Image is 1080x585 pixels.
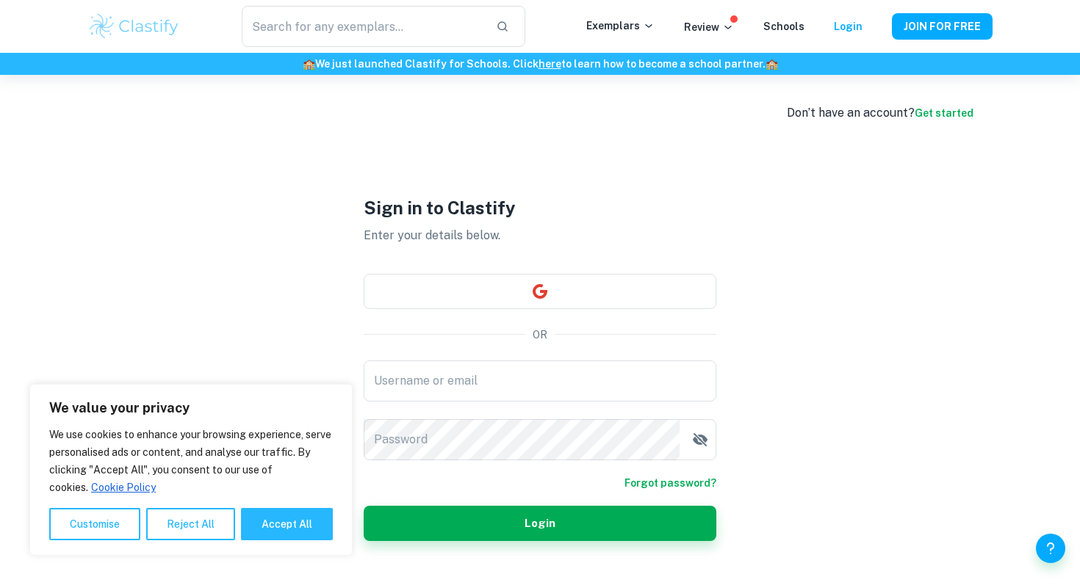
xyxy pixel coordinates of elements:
p: We use cookies to enhance your browsing experience, serve personalised ads or content, and analys... [49,426,333,496]
h6: We just launched Clastify for Schools. Click to learn how to become a school partner. [3,56,1077,72]
img: Clastify logo [87,12,181,41]
a: Cookie Policy [90,481,156,494]
span: 🏫 [766,58,778,70]
span: 🏫 [303,58,315,70]
a: Get started [915,107,973,119]
button: JOIN FOR FREE [892,13,993,40]
a: Forgot password? [624,475,716,491]
a: Schools [763,21,804,32]
p: Review [684,19,734,35]
p: OR [533,327,547,343]
button: Accept All [241,508,333,540]
button: Login [364,506,716,541]
input: Search for any exemplars... [242,6,484,47]
button: Customise [49,508,140,540]
a: here [539,58,561,70]
div: We value your privacy [29,384,353,556]
h1: Sign in to Clastify [364,195,716,221]
button: Reject All [146,508,235,540]
p: Exemplars [586,18,655,34]
a: Login [834,21,863,32]
p: We value your privacy [49,399,333,417]
p: Enter your details below. [364,227,716,244]
div: Don’t have an account? [787,104,973,122]
button: Help and Feedback [1036,534,1065,563]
